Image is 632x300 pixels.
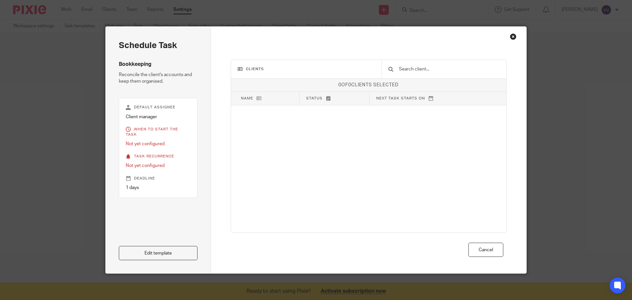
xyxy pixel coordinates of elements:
p: Task recurrence [126,154,191,159]
p: of clients selected [231,82,507,88]
span: 0 [338,83,341,87]
p: Name [241,95,293,101]
p: Default assignee [126,105,191,110]
p: Deadline [126,176,191,181]
p: Client manager [126,114,191,120]
p: When to start the task [126,127,191,137]
h2: Schedule task [119,40,197,51]
span: 0 [348,83,351,87]
div: Close this dialog window [510,33,516,40]
p: Next task starts on [376,95,496,101]
h3: Clients [238,67,375,72]
a: Edit template [119,246,197,260]
h4: Bookkeeping [119,61,197,68]
p: Not yet configured [126,141,191,147]
input: Search client... [398,66,500,73]
p: Status [306,95,363,101]
div: Cancel [468,243,503,257]
p: Not yet configured [126,162,191,169]
p: 1 days [126,184,191,191]
p: Reconcile the client's accounts and keep them organised. [119,71,197,85]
